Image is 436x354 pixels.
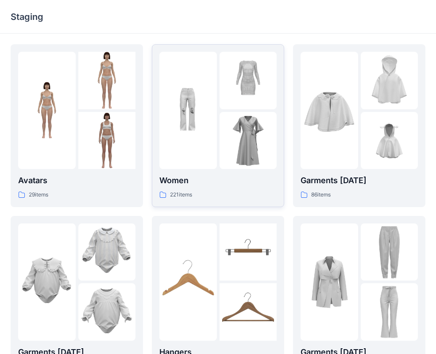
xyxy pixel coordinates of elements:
[220,223,277,281] img: folder 2
[159,82,217,139] img: folder 1
[220,52,277,109] img: folder 2
[361,52,418,109] img: folder 2
[361,283,418,341] img: folder 3
[170,190,192,200] p: 221 items
[293,44,425,207] a: folder 1folder 2folder 3Garments [DATE]86items
[301,82,358,139] img: folder 1
[18,82,76,139] img: folder 1
[159,253,217,311] img: folder 1
[220,112,277,169] img: folder 3
[29,190,48,200] p: 29 items
[78,283,136,341] img: folder 3
[159,174,277,187] p: Women
[361,112,418,169] img: folder 3
[11,44,143,207] a: folder 1folder 2folder 3Avatars29items
[78,112,136,169] img: folder 3
[220,283,277,341] img: folder 3
[361,223,418,281] img: folder 2
[11,11,43,23] p: Staging
[18,174,135,187] p: Avatars
[78,52,136,109] img: folder 2
[152,44,284,207] a: folder 1folder 2folder 3Women221items
[78,223,136,281] img: folder 2
[301,174,418,187] p: Garments [DATE]
[18,253,76,311] img: folder 1
[301,253,358,311] img: folder 1
[311,190,331,200] p: 86 items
